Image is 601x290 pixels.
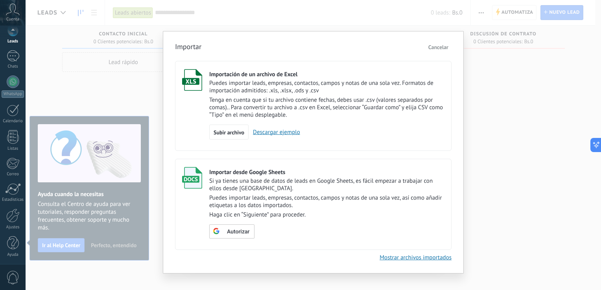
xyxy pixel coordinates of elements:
[209,194,444,209] p: Puedes importar leads, empresas, contactos, campos y notas de una sola vez, así como añadir etiqu...
[209,211,444,218] p: Haga clic en “Siguiente” para proceder.
[209,79,444,94] p: Puedes importar leads, empresas, contactos, campos y notas de una sola vez. Formatos de importaci...
[249,128,300,136] a: Descargar ejemplo
[2,252,24,257] div: Ayuda
[2,146,24,151] div: Listas
[2,225,24,230] div: Ajustes
[428,44,448,51] span: Cancelar
[2,39,24,44] div: Leads
[227,229,249,235] span: Autorizar
[209,169,444,176] div: Importar desde Google Sheets
[209,71,444,78] div: Importación de un archivo de Excel
[2,172,24,177] div: Correo
[2,197,24,202] div: Estadísticas
[2,119,24,124] div: Calendario
[2,90,24,98] div: WhatsApp
[2,64,24,69] div: Chats
[175,42,201,53] h3: Importar
[209,177,444,192] p: Si ya tienes una base de datos de leads en Google Sheets, es fácil empezar a trabajar con ellos d...
[425,41,452,53] button: Cancelar
[214,130,244,135] span: Subir archivo
[380,254,452,261] a: Mostrar archivos importados
[6,17,19,22] span: Cuenta
[209,96,444,119] p: Tenga en cuenta que si tu archivo contiene fechas, debes usar .csv (valores separados por comas)....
